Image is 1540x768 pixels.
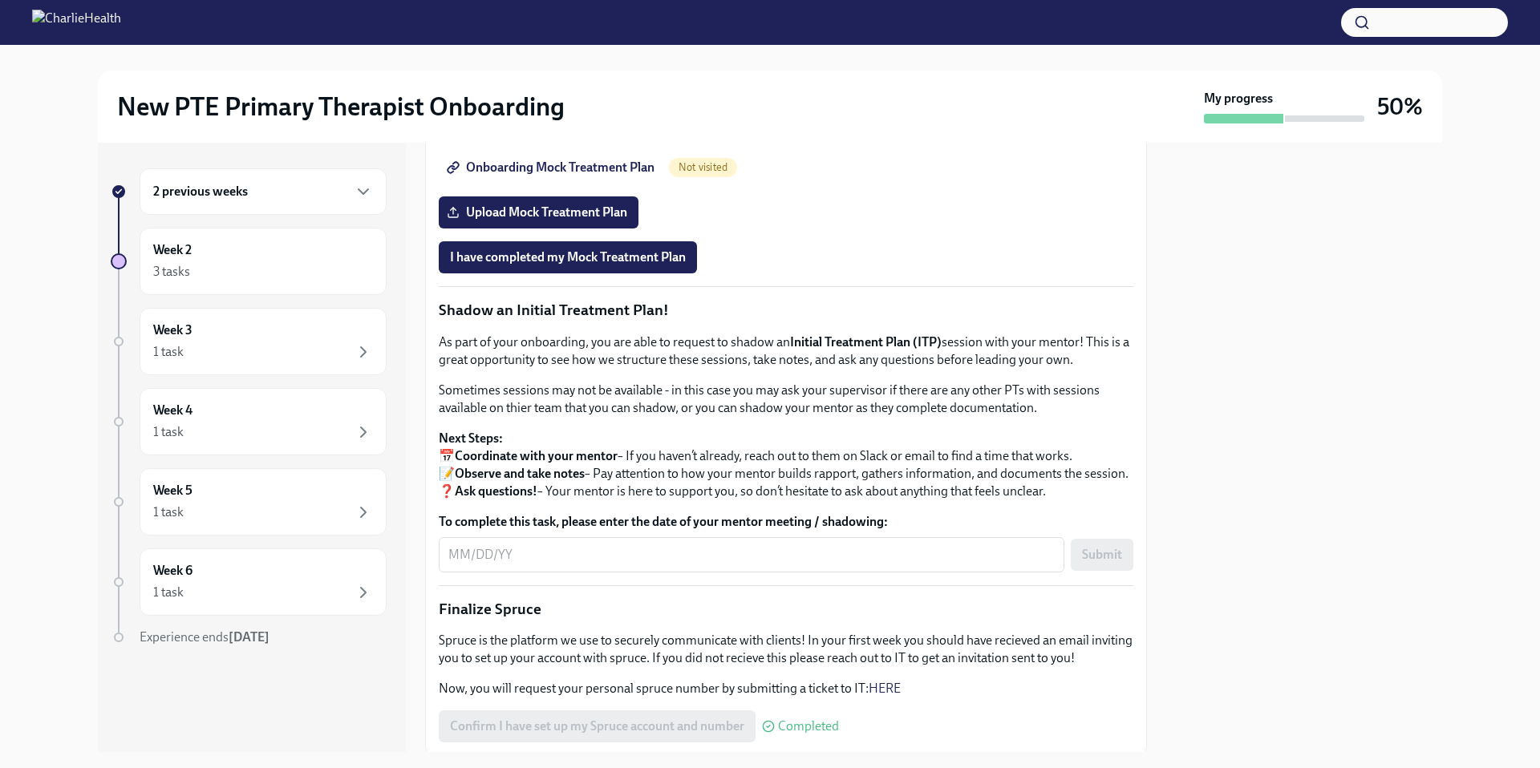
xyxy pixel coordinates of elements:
p: Finalize Spruce [439,599,1133,620]
h6: Week 6 [153,562,192,580]
a: Week 31 task [111,308,387,375]
a: HERE [869,681,901,696]
strong: My progress [1204,90,1273,107]
strong: [DATE] [229,629,269,645]
a: Week 23 tasks [111,228,387,295]
h6: Week 2 [153,241,192,259]
div: 1 task [153,584,184,601]
h6: 2 previous weeks [153,183,248,200]
a: Week 61 task [111,548,387,616]
strong: Ask questions! [455,483,537,499]
span: Experience ends [140,629,269,645]
p: Now, you will request your personal spruce number by submitting a ticket to IT: [439,680,1133,697]
div: 1 task [153,503,184,521]
h3: 50% [1377,92,1423,121]
label: Upload Mock Treatment Plan [439,196,638,228]
span: Upload Mock Treatment Plan [450,204,627,220]
p: As part of your onboarding, you are able to request to shadow an session with your mentor! This i... [439,333,1133,369]
h6: Week 3 [153,321,192,339]
a: Week 41 task [111,388,387,455]
button: I have completed my Mock Treatment Plan [439,241,697,273]
div: 2 previous weeks [140,168,387,215]
h6: Week 5 [153,482,192,499]
strong: Initial Treatment Plan (ITP) [790,334,942,350]
strong: Coordinate with your mentor [455,448,618,463]
span: Completed [778,720,839,733]
img: CharlieHealth [32,10,121,35]
span: Not visited [669,161,737,173]
div: 3 tasks [153,263,190,281]
strong: Next Steps: [439,430,503,446]
p: Shadow an Initial Treatment Plan! [439,300,1133,321]
h6: Week 4 [153,402,192,419]
h2: New PTE Primary Therapist Onboarding [117,91,565,123]
div: 1 task [153,343,184,361]
span: I have completed my Mock Treatment Plan [450,249,686,265]
p: Sometimes sessions may not be available - in this case you may ask your supervisor if there are a... [439,382,1133,417]
p: Spruce is the platform we use to securely communicate with clients! In your first week you should... [439,632,1133,667]
a: Onboarding Mock Treatment Plan [439,152,666,184]
p: 📅 – If you haven’t already, reach out to them on Slack or email to find a time that works. 📝 – Pa... [439,430,1133,500]
span: Onboarding Mock Treatment Plan [450,160,654,176]
div: 1 task [153,423,184,441]
strong: Observe and take notes [455,466,585,481]
a: Week 51 task [111,468,387,536]
label: To complete this task, please enter the date of your mentor meeting / shadowing: [439,513,1133,531]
